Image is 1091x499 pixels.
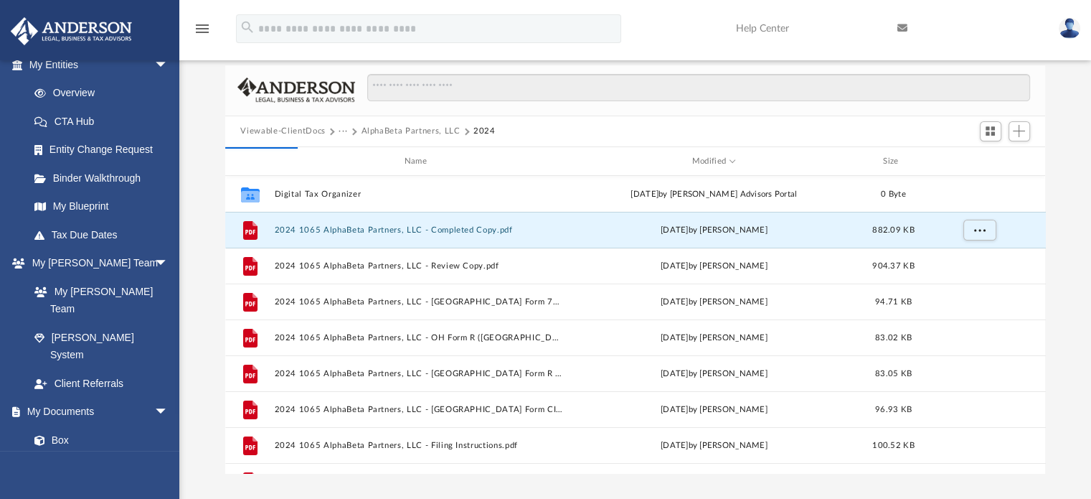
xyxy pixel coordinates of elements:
[872,262,914,270] span: 904.37 KB
[274,333,563,342] button: 2024 1065 AlphaBeta Partners, LLC - OH Form R ([GEOGRAPHIC_DATA], [GEOGRAPHIC_DATA]).pdf
[273,155,562,168] div: Name
[274,405,563,414] button: 2024 1065 AlphaBeta Partners, LLC - [GEOGRAPHIC_DATA] Form CIN - Business Tax Return.pdf
[274,261,563,271] button: 2024 1065 AlphaBeta Partners, LLC - Review Copy.pdf
[874,406,911,414] span: 96.93 KB
[154,398,183,427] span: arrow_drop_down
[570,260,859,273] div: [DATE] by [PERSON_NAME]
[963,220,996,241] button: More options
[1059,18,1080,39] img: User Pic
[339,125,348,138] button: ···
[225,176,1046,473] div: grid
[274,441,563,450] button: 2024 1065 AlphaBeta Partners, LLC - Filing Instructions.pdf
[274,297,563,307] button: 2024 1065 AlphaBeta Partners, LLC - [GEOGRAPHIC_DATA] Form 765.pdf
[10,249,183,278] a: My [PERSON_NAME] Teamarrow_drop_down
[367,74,1029,101] input: Search files and folders
[570,296,859,309] div: [DATE] by [PERSON_NAME]
[361,125,460,138] button: AlphaBeta Partners, LLC
[240,19,255,35] i: search
[874,370,911,378] span: 83.05 KB
[20,323,183,369] a: [PERSON_NAME] System
[274,369,563,378] button: 2024 1065 AlphaBeta Partners, LLC - [GEOGRAPHIC_DATA] Form R ([GEOGRAPHIC_DATA], [GEOGRAPHIC_DATA...
[20,192,183,221] a: My Blueprint
[570,224,859,237] div: [DATE] by [PERSON_NAME]
[570,188,859,201] div: [DATE] by [PERSON_NAME] Advisors Portal
[154,50,183,80] span: arrow_drop_down
[872,226,914,234] span: 882.09 KB
[274,225,563,235] button: 2024 1065 AlphaBeta Partners, LLC - Completed Copy.pdf
[20,79,190,108] a: Overview
[1009,121,1030,141] button: Add
[20,164,190,192] a: Binder Walkthrough
[10,398,183,426] a: My Documentsarrow_drop_down
[231,155,267,168] div: id
[20,426,176,454] a: Box
[6,17,136,45] img: Anderson Advisors Platinum Portal
[980,121,1001,141] button: Switch to Grid View
[569,155,858,168] div: Modified
[194,27,211,37] a: menu
[570,439,859,452] div: [DATE] by [PERSON_NAME]
[20,136,190,164] a: Entity Change Request
[881,190,906,198] span: 0 Byte
[570,332,859,345] div: [DATE] by [PERSON_NAME]
[570,404,859,416] div: [DATE] by [PERSON_NAME]
[240,125,325,138] button: Viewable-ClientDocs
[928,155,1029,168] div: id
[194,20,211,37] i: menu
[154,249,183,279] span: arrow_drop_down
[874,298,911,306] span: 94.71 KB
[473,125,496,138] button: 2024
[872,442,914,449] span: 100.52 KB
[570,368,859,381] div: [DATE] by [PERSON_NAME]
[10,50,190,79] a: My Entitiesarrow_drop_down
[20,369,183,398] a: Client Referrals
[874,334,911,342] span: 83.02 KB
[274,190,563,199] button: Digital Tax Organizer
[20,107,190,136] a: CTA Hub
[864,155,922,168] div: Size
[20,277,176,323] a: My [PERSON_NAME] Team
[20,220,190,249] a: Tax Due Dates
